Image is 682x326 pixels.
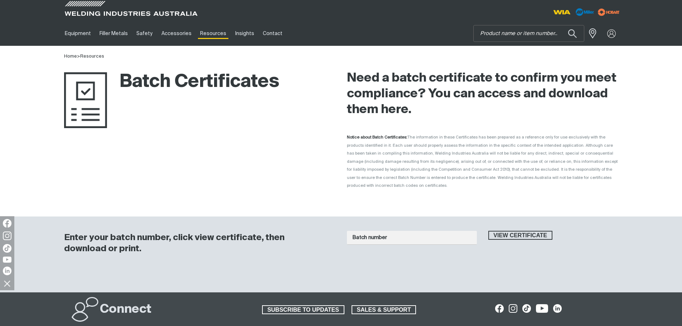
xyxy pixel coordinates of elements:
button: View certificate [488,231,553,240]
a: Equipment [61,21,95,46]
img: Instagram [3,232,11,240]
a: Resources [196,21,231,46]
span: View certificate [489,231,552,240]
a: SUBSCRIBE TO UPDATES [262,305,344,315]
button: Search products [560,25,585,42]
span: > [77,54,80,59]
img: Facebook [3,219,11,228]
img: LinkedIn [3,267,11,275]
a: SALES & SUPPORT [352,305,416,315]
img: miller [596,7,622,18]
a: Insights [231,21,258,46]
h1: Batch Certificates [64,70,279,94]
a: Contact [258,21,287,46]
a: Safety [132,21,157,46]
nav: Main [61,21,482,46]
img: YouTube [3,257,11,263]
a: Home [64,54,77,59]
img: TikTok [3,244,11,253]
input: Product name or item number... [474,25,584,42]
span: The information in these Certificates has been prepared as a reference only for use exclusively w... [347,135,618,188]
h3: Enter your batch number, click view certificate, then download or print. [64,232,328,254]
img: hide socials [1,277,13,289]
h2: Connect [100,302,151,317]
a: Resources [80,54,104,59]
a: Accessories [157,21,196,46]
strong: Notice about Batch Certificates: [347,135,407,139]
h2: Need a batch certificate to confirm you meet compliance? You can access and download them here. [347,70,618,118]
span: SUBSCRIBE TO UPDATES [263,305,344,315]
a: Filler Metals [95,21,132,46]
